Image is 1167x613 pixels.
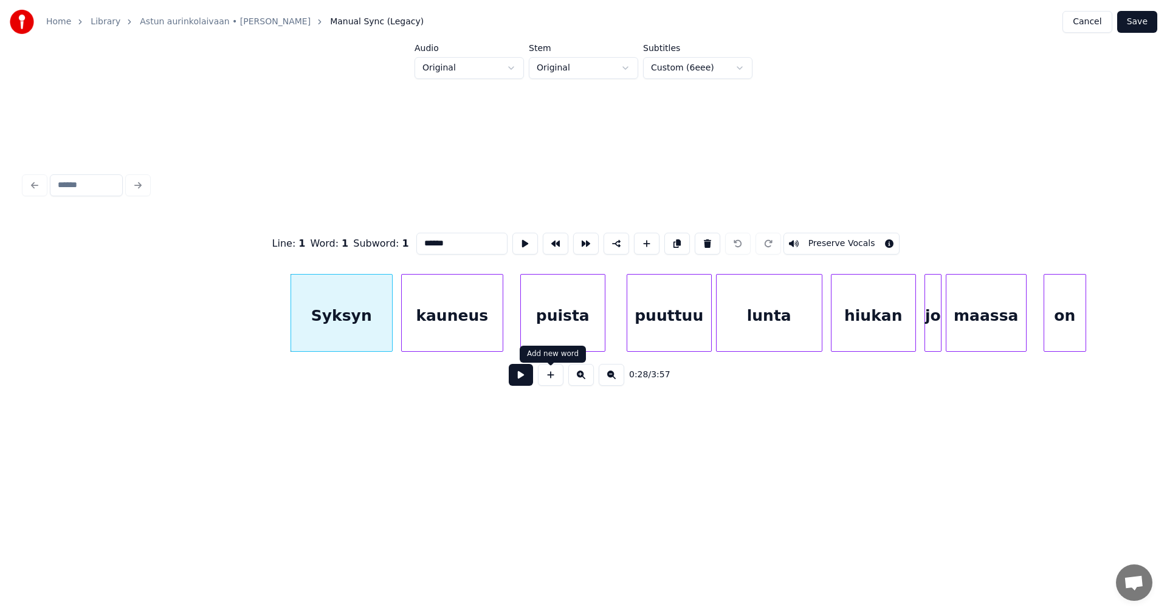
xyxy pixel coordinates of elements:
[140,16,311,28] a: Astun aurinkolaivaan • [PERSON_NAME]
[1116,564,1152,601] a: Avoin keskustelu
[629,369,658,381] div: /
[353,236,408,251] div: Subword :
[298,238,305,249] span: 1
[46,16,71,28] a: Home
[415,44,524,52] label: Audio
[311,236,349,251] div: Word :
[10,10,34,34] img: youka
[643,44,752,52] label: Subtitles
[529,44,638,52] label: Stem
[629,369,648,381] span: 0:28
[651,369,670,381] span: 3:57
[91,16,120,28] a: Library
[46,16,424,28] nav: breadcrumb
[527,349,579,359] div: Add new word
[402,238,409,249] span: 1
[272,236,306,251] div: Line :
[330,16,424,28] span: Manual Sync (Legacy)
[342,238,348,249] span: 1
[1117,11,1157,33] button: Save
[1062,11,1112,33] button: Cancel
[783,233,900,255] button: Toggle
